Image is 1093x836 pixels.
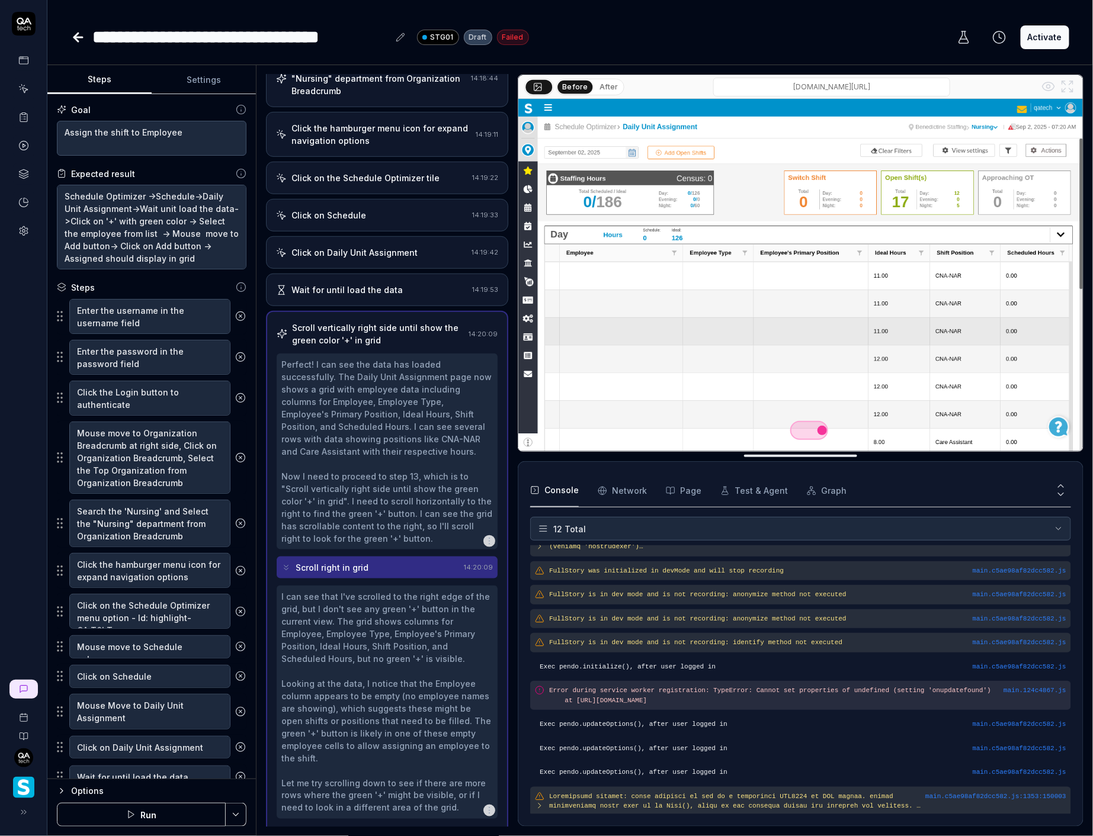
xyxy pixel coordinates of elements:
[230,386,251,410] button: Remove step
[497,30,529,45] div: Failed
[925,792,1066,802] button: main.c5ae98af82dcc582.js:1353:150003
[472,285,498,294] time: 14:19:53
[464,30,492,45] div: Draft
[595,81,623,94] button: After
[5,767,42,800] button: Smartlinx Logo
[57,421,246,494] div: Suggestions
[666,474,701,507] button: Page
[57,298,246,335] div: Suggestions
[230,600,251,623] button: Remove step
[57,499,246,548] div: Suggestions
[540,719,1066,729] pre: Exec pendo.updateOptions(), after user logged in
[985,25,1014,49] button: View version history
[291,246,418,259] div: Click on Daily Unit Assignment
[281,358,493,545] div: Perfect! I can see the data has loaded successfully. The Daily Unit Assignment page now shows a g...
[230,635,251,658] button: Remove step
[230,345,251,369] button: Remove step
[598,474,647,507] button: Network
[540,662,1066,672] pre: Exec pendo.initialize(), after user logged in
[14,748,33,767] img: 7ccf6c19-61ad-4a6c-8811-018b02a1b829.jpg
[296,561,368,574] div: Scroll right in grid
[57,803,226,827] button: Run
[5,722,42,741] a: Documentation
[57,552,246,589] div: Suggestions
[925,792,1066,802] div: main.c5ae98af82dcc582.js : 1353 : 150003
[57,634,246,659] div: Suggestions
[13,777,34,798] img: Smartlinx Logo
[71,784,246,798] div: Options
[57,784,246,798] button: Options
[973,638,1066,648] button: main.c5ae98af82dcc582.js
[549,686,1004,705] pre: Error during service worker registration: TypeError: Cannot set properties of undefined (setting ...
[471,74,498,82] time: 14:18:44
[291,122,471,147] div: Click the hamburger menu icon for expand navigation options
[230,512,251,535] button: Remove step
[720,474,788,507] button: Test & Agent
[57,664,246,689] div: Suggestions
[973,614,1066,624] button: main.c5ae98af82dcc582.js
[71,168,135,180] div: Expected result
[549,614,1066,624] pre: FullStory is in dev mode and is not recording: anonymize method not executed
[1058,77,1077,96] button: Open in full screen
[549,566,1066,576] pre: FullStory was initialized in devMode and will stop recording
[230,304,251,328] button: Remove step
[5,703,42,722] a: Book a call with us
[291,284,403,296] div: Wait for until load the data
[281,590,493,814] div: I can see that I've scrolled to the right edge of the grid, but I don't see any green '+' button ...
[230,735,251,759] button: Remove step
[1004,686,1066,696] button: main.124c4867.js
[472,211,498,219] time: 14:19:33
[230,559,251,583] button: Remove step
[549,638,1066,648] pre: FullStory is in dev mode and is not recording: identify method not executed
[277,557,498,578] button: Scroll right in grid14:20:09
[807,474,847,507] button: Graph
[530,474,579,507] button: Console
[57,693,246,729] div: Suggestions
[230,664,251,688] button: Remove step
[476,130,498,139] time: 14:19:11
[973,767,1066,777] button: main.c5ae98af82dcc582.js
[291,172,440,184] div: Click on the Schedule Optimizer tile
[291,60,466,97] div: Search the 'Nursing' and Select the "Nursing" department from Organization Breadcrumb
[973,590,1066,600] button: main.c5ae98af82dcc582.js
[47,66,152,94] button: Steps
[973,744,1066,754] button: main.c5ae98af82dcc582.js
[57,735,246,760] div: Suggestions
[549,792,925,811] pre: Loremipsumd sitamet: conse adipisci el sed do e temporinci UTL8224 et DOL magnaa. enimad minimven...
[464,563,493,571] time: 14:20:09
[292,321,464,346] div: Scroll vertically right side until show the green color '+' in grid
[472,248,498,256] time: 14:19:42
[1021,25,1069,49] button: Activate
[540,767,1066,777] pre: Exec pendo.updateOptions(), after user logged in
[973,719,1066,729] button: main.c5ae98af82dcc582.js
[549,590,1066,600] pre: FullStory is in dev mode and is not recording: anonymize method not executed
[230,446,251,470] button: Remove step
[57,593,246,629] div: Suggestions
[9,680,38,699] a: New conversation
[469,330,498,338] time: 14:20:09
[1039,77,1058,96] button: Show all interative elements
[57,339,246,375] div: Suggestions
[71,104,91,116] div: Goal
[973,662,1066,672] button: main.c5ae98af82dcc582.js
[973,566,1066,576] button: main.c5ae98af82dcc582.js
[230,765,251,789] button: Remove step
[71,281,95,294] div: Steps
[417,29,459,45] a: STG01
[291,209,366,221] div: Click on Schedule
[57,380,246,416] div: Suggestions
[431,32,454,43] span: STG01
[57,764,246,789] div: Suggestions
[472,173,498,182] time: 14:19:22
[230,700,251,724] button: Remove step
[540,744,1066,754] pre: Exec pendo.updateOptions(), after user logged in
